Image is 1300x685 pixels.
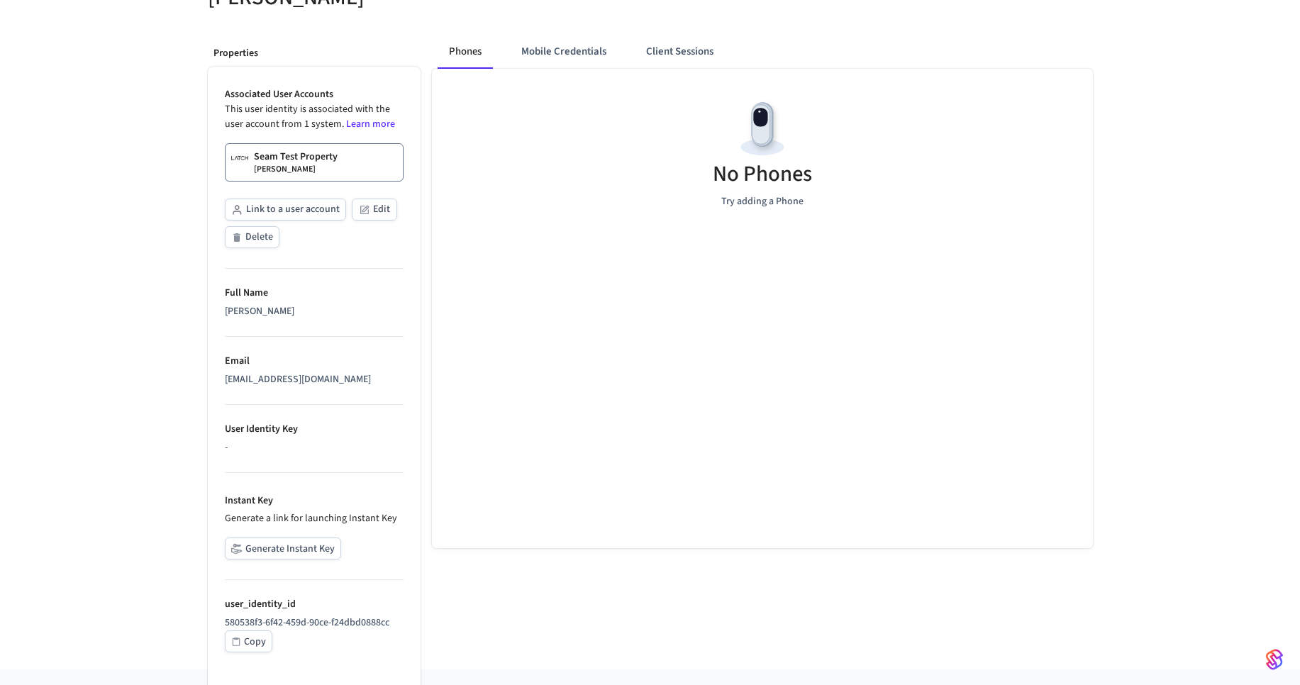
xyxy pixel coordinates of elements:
button: Delete [225,226,279,248]
p: This user identity is associated with the user account from 1 system. [225,102,404,132]
p: 580538f3-6f42-459d-90ce-f24dbd0888cc [225,616,404,630]
p: Try adding a Phone [721,194,804,209]
p: [PERSON_NAME] [254,164,316,175]
a: Learn more [346,117,395,131]
p: Seam Test Property [254,150,338,164]
p: Generate a link for launching Instant Key [225,511,404,526]
p: user_identity_id [225,597,404,612]
p: Full Name [225,286,404,301]
p: Properties [213,46,415,61]
div: [EMAIL_ADDRESS][DOMAIN_NAME] [225,372,404,387]
div: Copy [244,633,266,651]
p: Instant Key [225,494,404,508]
p: User Identity Key [225,422,404,437]
button: Link to a user account [225,199,346,221]
div: - [225,440,404,455]
p: Associated User Accounts [225,87,404,102]
div: [PERSON_NAME] [225,304,404,319]
button: Mobile Credentials [510,35,618,69]
h5: No Phones [713,160,812,189]
button: Copy [225,630,272,652]
img: Latch Building Logo [231,150,248,167]
p: Email [225,354,404,369]
button: Generate Instant Key [225,538,341,559]
img: Devices Empty State [730,97,794,161]
a: Seam Test Property[PERSON_NAME] [225,143,404,182]
img: SeamLogoGradient.69752ec5.svg [1266,648,1283,671]
button: Edit [352,199,397,221]
button: Client Sessions [635,35,725,69]
button: Phones [438,35,493,69]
